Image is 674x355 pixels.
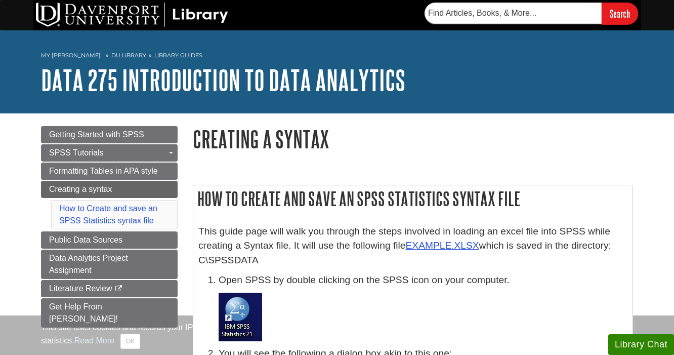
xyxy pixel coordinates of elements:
img: DU Library [36,3,228,27]
span: Literature Review [49,284,112,293]
button: Library Chat [608,334,674,355]
form: Searches DU Library's articles, books, and more [425,3,638,24]
h2: How to Create and save an SPSS Statistics syntax file [193,185,633,212]
a: Literature Review [41,280,178,297]
a: Formatting Tables in APA style [41,163,178,180]
input: Search [602,3,638,24]
span: Getting Started with SPSS [49,130,144,139]
a: Getting Started with SPSS [41,126,178,143]
nav: breadcrumb [41,49,633,65]
h1: Creating a syntax [193,126,633,152]
p: This guide page will walk you through the steps involved in loading an excel file into SPSS while... [198,224,627,268]
span: Public Data Sources [49,235,122,244]
a: Get Help From [PERSON_NAME]! [41,298,178,328]
input: Find Articles, Books, & More... [425,3,602,24]
span: SPSS Tutorials [49,148,104,157]
a: Creating a syntax [41,181,178,198]
span: Data Analytics Project Assignment [49,254,128,274]
span: Creating a syntax [49,185,112,193]
a: Data Analytics Project Assignment [41,250,178,279]
a: DU Library [111,52,146,59]
img: TNbN1ZaVzneu1-AfXZvsVgQYR-ozol2BVRmGNj2OYp_mktaU2pJrdpfLgkvaqNNNdnv86JY5f9vRKB6OS7-yUW7El55wW-BX9... [219,293,262,341]
a: Public Data Sources [41,231,178,249]
a: My [PERSON_NAME] [41,51,101,60]
p: Open SPSS by double clicking on the SPSS icon on your computer. [219,273,627,288]
a: Library Guides [154,52,202,59]
i: This link opens in a new window [114,286,123,292]
div: Guide Page Menu [41,126,178,328]
span: Get Help From [PERSON_NAME]! [49,302,118,323]
span: Formatting Tables in APA style [49,167,158,175]
a: DATA 275 Introduction to Data Analytics [41,64,405,96]
a: How to Create and save an SPSS Statistics syntax file [59,204,157,225]
a: EXAMPLE.XLSX [406,240,479,251]
a: SPSS Tutorials [41,144,178,162]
